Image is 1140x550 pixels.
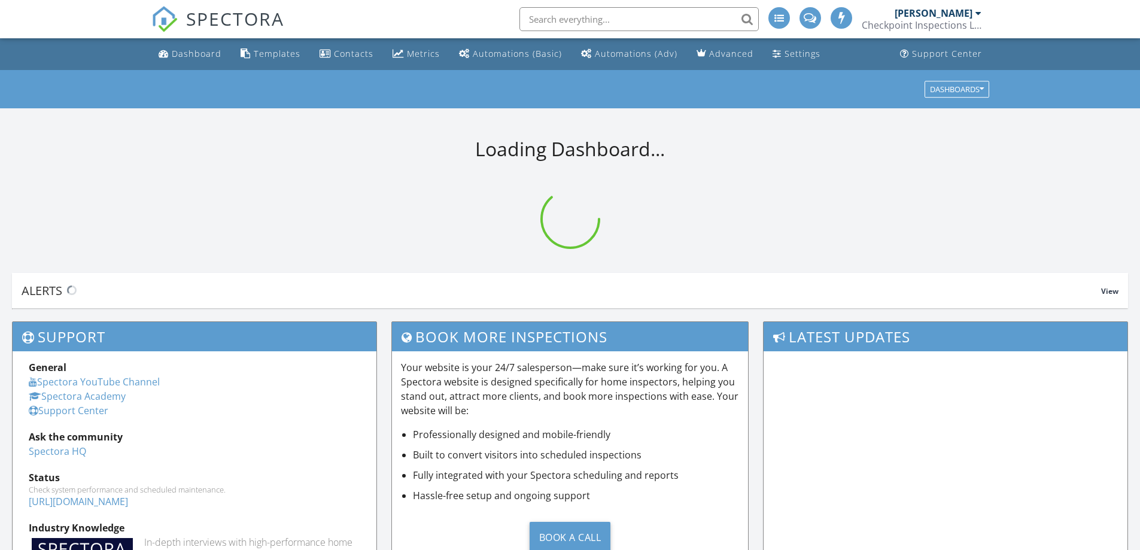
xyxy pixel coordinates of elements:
[768,43,825,65] a: Settings
[576,43,682,65] a: Automations (Advanced)
[29,485,360,494] div: Check system performance and scheduled maintenance.
[29,521,360,535] div: Industry Knowledge
[154,43,226,65] a: Dashboard
[29,390,126,403] a: Spectora Academy
[912,48,982,59] div: Support Center
[29,470,360,485] div: Status
[334,48,373,59] div: Contacts
[236,43,305,65] a: Templates
[413,468,740,482] li: Fully integrated with your Spectora scheduling and reports
[388,43,445,65] a: Metrics
[254,48,300,59] div: Templates
[392,322,749,351] h3: Book More Inspections
[172,48,221,59] div: Dashboard
[413,427,740,442] li: Professionally designed and mobile-friendly
[895,43,987,65] a: Support Center
[151,16,284,41] a: SPECTORA
[413,488,740,503] li: Hassle-free setup and ongoing support
[29,404,108,417] a: Support Center
[862,19,981,31] div: Checkpoint Inspections LLC
[407,48,440,59] div: Metrics
[29,445,86,458] a: Spectora HQ
[29,375,160,388] a: Spectora YouTube Channel
[925,81,989,98] button: Dashboards
[473,48,562,59] div: Automations (Basic)
[151,6,178,32] img: The Best Home Inspection Software - Spectora
[895,7,972,19] div: [PERSON_NAME]
[454,43,567,65] a: Automations (Basic)
[519,7,759,31] input: Search everything...
[764,322,1127,351] h3: Latest Updates
[692,43,758,65] a: Advanced
[29,495,128,508] a: [URL][DOMAIN_NAME]
[785,48,820,59] div: Settings
[595,48,677,59] div: Automations (Adv)
[29,361,66,374] strong: General
[413,448,740,462] li: Built to convert visitors into scheduled inspections
[22,282,1101,299] div: Alerts
[13,322,376,351] h3: Support
[930,85,984,93] div: Dashboards
[709,48,753,59] div: Advanced
[186,6,284,31] span: SPECTORA
[315,43,378,65] a: Contacts
[401,360,740,418] p: Your website is your 24/7 salesperson—make sure it’s working for you. A Spectora website is desig...
[29,430,360,444] div: Ask the community
[1101,286,1118,296] span: View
